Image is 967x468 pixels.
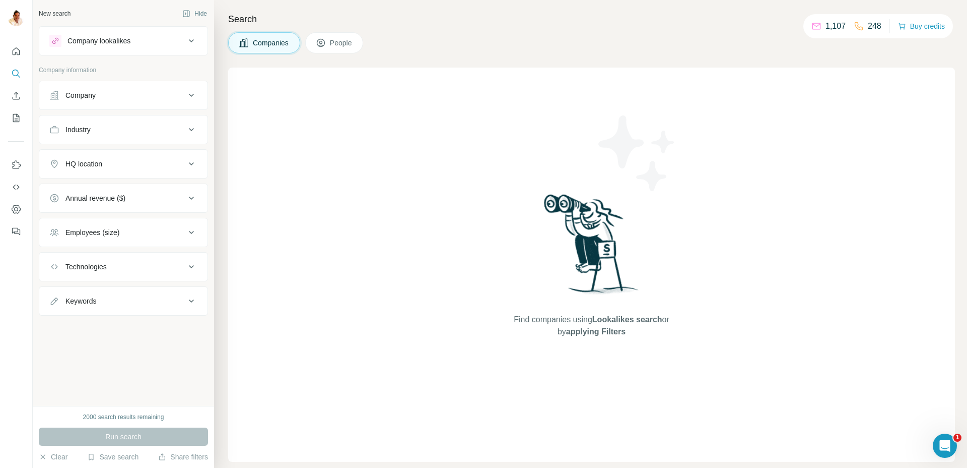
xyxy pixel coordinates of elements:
button: Share filters [158,452,208,462]
img: Surfe Illustration - Woman searching with binoculars [539,192,644,304]
h4: Search [228,12,955,26]
span: 1 [953,434,961,442]
div: Keywords [65,296,96,306]
button: Use Surfe on LinkedIn [8,156,24,174]
div: Annual revenue ($) [65,193,125,203]
span: applying Filters [566,327,626,336]
button: Technologies [39,255,208,279]
span: People [330,38,353,48]
div: New search [39,9,71,18]
div: HQ location [65,159,102,169]
button: Enrich CSV [8,87,24,105]
img: Avatar [8,10,24,26]
button: Company [39,83,208,107]
div: Company lookalikes [67,36,130,46]
button: Quick start [8,42,24,61]
button: Feedback [8,222,24,241]
button: Employees (size) [39,220,208,245]
span: Companies [253,38,290,48]
button: Search [8,65,24,83]
span: Lookalikes search [592,315,662,324]
div: 2000 search results remaining [83,413,164,422]
p: Company information [39,66,208,75]
button: Dashboard [8,200,24,218]
button: Industry [39,118,208,142]
button: HQ location [39,152,208,176]
button: Save search [87,452,139,462]
div: Employees (size) [65,227,119,238]
div: Industry [65,125,91,135]
p: 248 [868,20,881,32]
button: Hide [175,6,214,21]
button: Use Surfe API [8,178,24,196]
span: Find companies using or by [511,314,672,338]
div: Technologies [65,262,107,272]
button: Annual revenue ($) [39,186,208,210]
button: My lists [8,109,24,127]
iframe: Intercom live chat [933,434,957,458]
button: Keywords [39,289,208,313]
button: Buy credits [898,19,945,33]
div: Company [65,90,96,100]
p: 1,107 [825,20,846,32]
button: Company lookalikes [39,29,208,53]
img: Surfe Illustration - Stars [592,108,682,199]
button: Clear [39,452,67,462]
